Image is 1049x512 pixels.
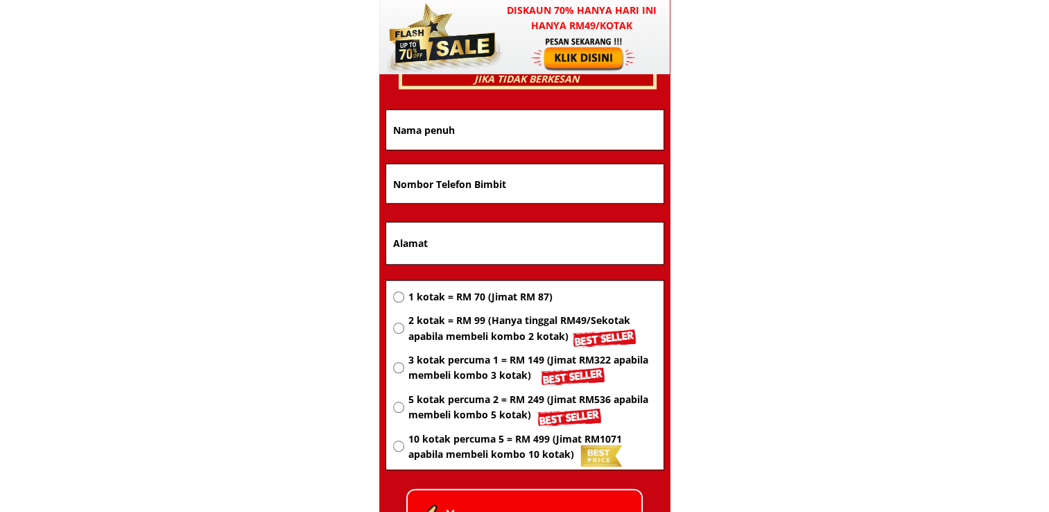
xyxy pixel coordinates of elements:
input: Nombor Telefon Bimbit [390,164,660,203]
input: Nama penuh [390,110,660,150]
h3: Diskaun 70% hanya hari ini hanya RM49/kotak [494,3,670,34]
span: 10 kotak percuma 5 = RM 499 (Jimat RM1071 apabila membeli kombo 10 kotak) [408,432,656,463]
span: 2 kotak = RM 99 (Hanya tinggal RM49/Sekotak apabila membeli kombo 2 kotak) [408,313,656,344]
span: 3 kotak percuma 1 = RM 149 (Jimat RM322 apabila membeli kombo 3 kotak) [408,352,656,384]
input: Alamat [390,223,660,264]
span: 5 kotak percuma 2 = RM 249 (Jimat RM536 apabila membeli kombo 5 kotak) [408,392,656,423]
span: 1 kotak = RM 70 (Jimat RM 87) [408,289,656,305]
